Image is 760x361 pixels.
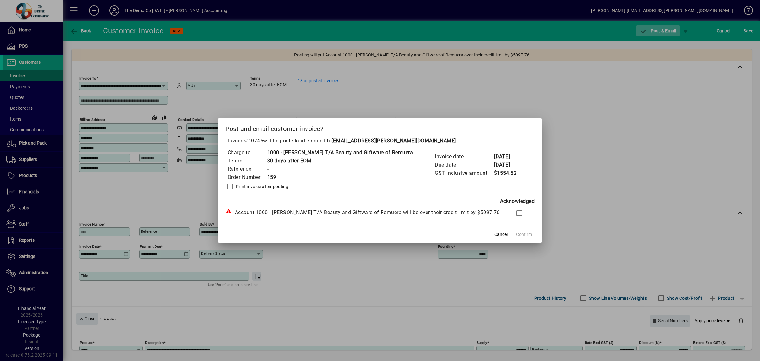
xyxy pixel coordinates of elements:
[225,137,535,145] p: Invoice will be posted .
[434,161,494,169] td: Due date
[267,165,413,173] td: -
[245,138,263,144] span: #10745
[227,165,267,173] td: Reference
[494,161,519,169] td: [DATE]
[267,148,413,157] td: 1000 - [PERSON_NAME] T/A Beauty and Giftware of Remuera
[434,169,494,177] td: GST inclusive amount
[332,138,456,144] b: [EMAIL_ADDRESS][PERSON_NAME][DOMAIN_NAME]
[494,231,508,238] span: Cancel
[296,138,456,144] span: and emailed to
[494,153,519,161] td: [DATE]
[227,157,267,165] td: Terms
[227,173,267,181] td: Order Number
[434,153,494,161] td: Invoice date
[227,148,267,157] td: Charge to
[235,183,288,190] label: Print invoice after posting
[225,209,503,216] div: Account 1000 - [PERSON_NAME] T/A Beauty and Giftware of Remuera will be over their credit limit b...
[218,118,542,137] h2: Post and email customer invoice?
[267,157,413,165] td: 30 days after EOM
[225,198,535,205] div: Acknowledged
[494,169,519,177] td: $1554.52
[267,173,413,181] td: 159
[491,229,511,240] button: Cancel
